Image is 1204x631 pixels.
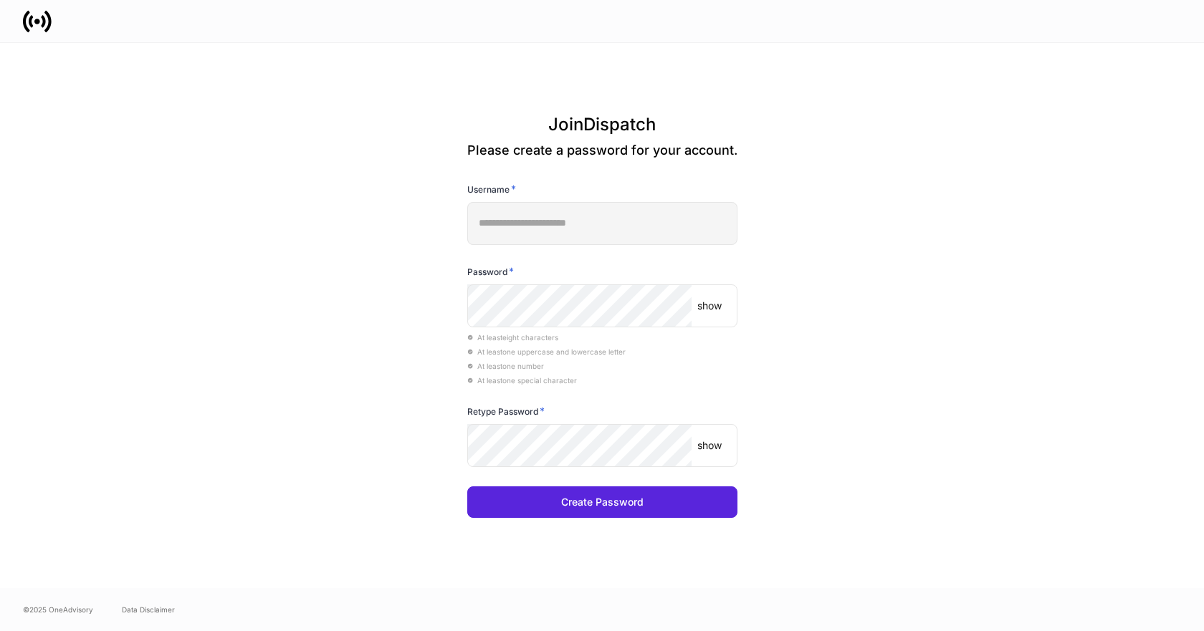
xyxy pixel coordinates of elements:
p: show [697,299,722,313]
span: At least eight characters [467,333,558,342]
button: Create Password [467,486,737,518]
p: Please create a password for your account. [467,142,737,159]
h6: Retype Password [467,404,545,418]
p: show [697,438,722,453]
span: At least one number [467,362,544,370]
span: © 2025 OneAdvisory [23,604,93,615]
a: Data Disclaimer [122,604,175,615]
span: At least one special character [467,376,577,385]
h3: Join Dispatch [467,113,737,142]
h6: Username [467,182,516,196]
h6: Password [467,264,514,279]
div: Create Password [561,497,644,507]
span: At least one uppercase and lowercase letter [467,347,626,356]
